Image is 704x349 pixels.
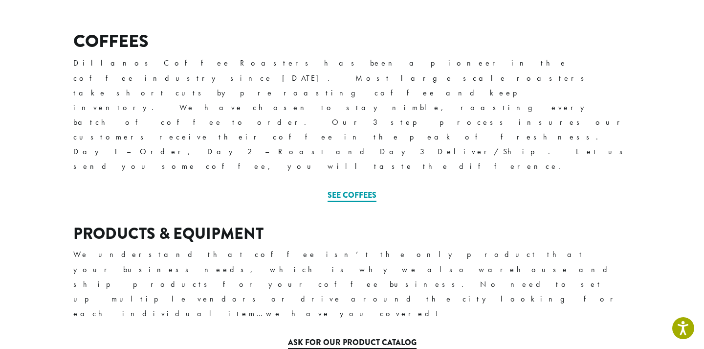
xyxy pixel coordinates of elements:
h2: COFFEES [73,31,631,52]
h3: PRODUCTS & EQUIPMENT [73,225,631,243]
p: We understand that coffee isn’t the only product that your business needs, which is why we also w... [73,247,631,321]
p: Dillanos Coffee Roasters has been a pioneer in the coffee industry since [DATE]. Most large scale... [73,56,631,174]
a: See Coffees [328,189,376,202]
